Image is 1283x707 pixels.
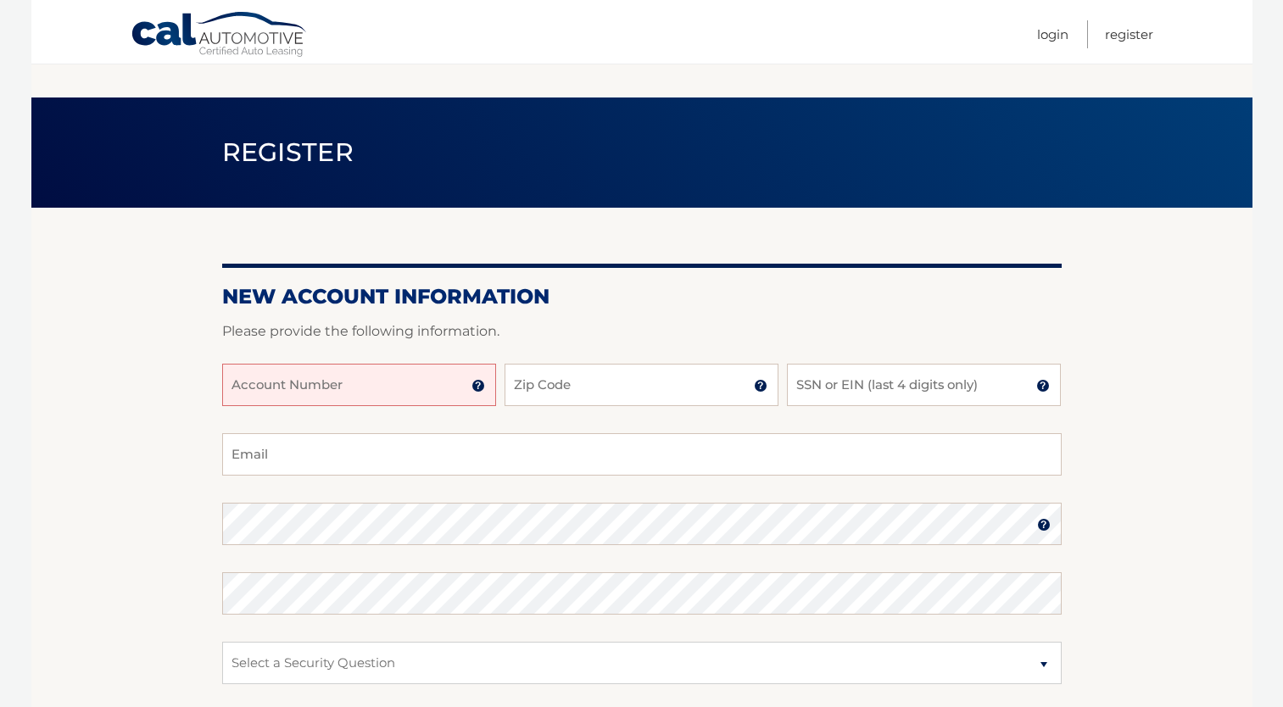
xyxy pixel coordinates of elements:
p: Please provide the following information. [222,320,1062,343]
input: Account Number [222,364,496,406]
input: SSN or EIN (last 4 digits only) [787,364,1061,406]
img: tooltip.svg [471,379,485,392]
img: tooltip.svg [754,379,767,392]
a: Register [1105,20,1153,48]
input: Zip Code [505,364,778,406]
img: tooltip.svg [1036,379,1050,392]
input: Email [222,433,1062,476]
h2: New Account Information [222,284,1062,309]
a: Cal Automotive [131,11,309,60]
img: tooltip.svg [1037,518,1051,532]
a: Login [1037,20,1068,48]
span: Register [222,136,354,168]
